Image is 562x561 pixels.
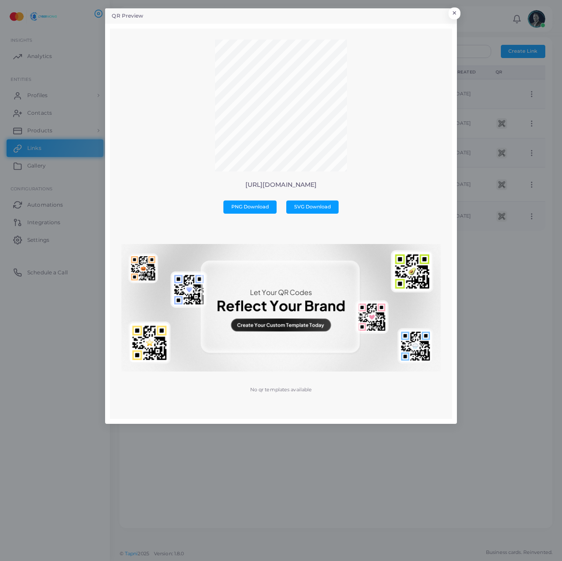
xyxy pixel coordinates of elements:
[117,181,445,189] p: [URL][DOMAIN_NAME]
[294,204,331,210] span: SVG Download
[250,386,312,393] p: No qr templates available
[112,12,143,20] h5: QR Preview
[223,200,277,214] button: PNG Download
[286,200,339,214] button: SVG Download
[449,7,460,19] button: Close
[231,204,269,210] span: PNG Download
[121,244,440,372] img: No qr templates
